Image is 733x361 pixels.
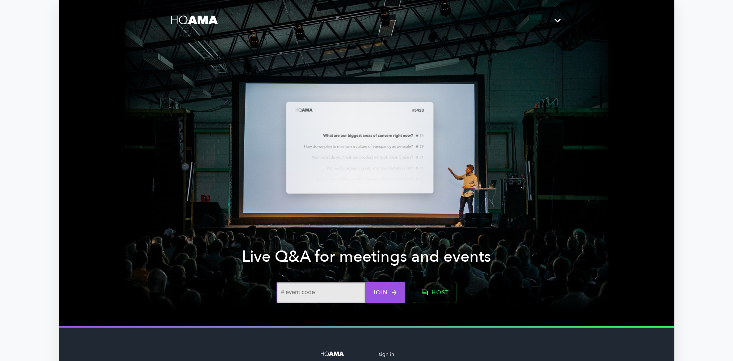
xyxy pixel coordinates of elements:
[242,249,491,265] h1: Live Q&A for meetings and events
[365,282,405,303] button: join
[414,282,456,303] a: host
[372,287,398,298] span: join
[421,287,449,298] span: host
